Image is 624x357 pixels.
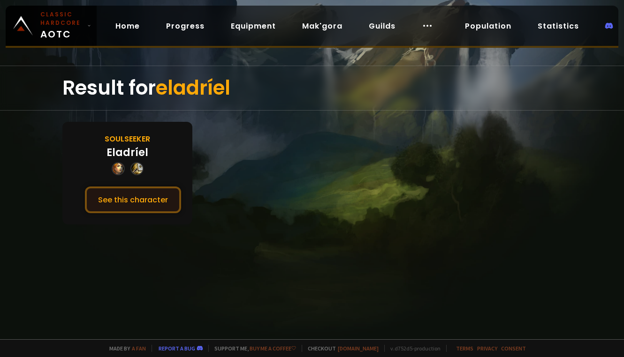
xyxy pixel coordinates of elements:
a: Mak'gora [295,16,350,36]
div: Result for [62,66,562,110]
div: Soulseeker [105,133,150,145]
div: Eladríel [107,145,148,160]
a: [DOMAIN_NAME] [338,345,379,352]
span: eladríel [156,74,230,102]
span: Made by [104,345,146,352]
a: Guilds [361,16,403,36]
a: a fan [132,345,146,352]
a: Statistics [530,16,586,36]
a: Report a bug [159,345,195,352]
a: Progress [159,16,212,36]
a: Terms [456,345,473,352]
a: Home [108,16,147,36]
small: Classic Hardcore [40,10,84,27]
a: Privacy [477,345,497,352]
span: AOTC [40,10,84,41]
a: Buy me a coffee [250,345,296,352]
a: Consent [501,345,526,352]
a: Equipment [223,16,283,36]
span: Support me, [208,345,296,352]
a: Classic HardcoreAOTC [6,6,97,46]
a: Population [457,16,519,36]
span: Checkout [302,345,379,352]
span: v. d752d5 - production [384,345,441,352]
button: See this character [85,186,181,213]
